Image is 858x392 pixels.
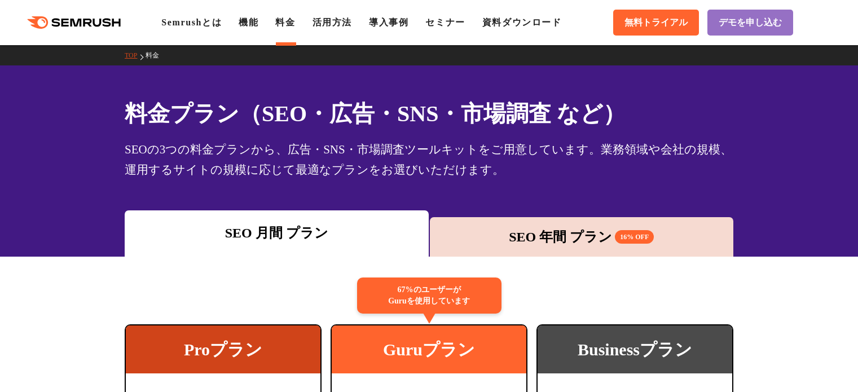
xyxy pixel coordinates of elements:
span: 無料トライアル [624,17,688,29]
a: 料金 [275,17,295,27]
a: 活用方法 [313,17,352,27]
a: 料金 [146,51,168,59]
div: Guruプラン [332,325,526,373]
div: SEO 月間 プラン [130,223,423,243]
a: 導入事例 [369,17,408,27]
div: Proプラン [126,325,320,373]
span: デモを申し込む [719,17,782,29]
a: 機能 [239,17,258,27]
a: TOP [125,51,146,59]
div: 67%のユーザーが Guruを使用しています [357,278,501,314]
a: 資料ダウンロード [482,17,562,27]
a: Semrushとは [161,17,222,27]
a: 無料トライアル [613,10,699,36]
a: デモを申し込む [707,10,793,36]
a: セミナー [425,17,465,27]
div: SEO 年間 プラン [435,227,728,247]
h1: 料金プラン（SEO・広告・SNS・市場調査 など） [125,97,733,130]
span: 16% OFF [615,230,654,244]
div: Businessプラン [538,325,732,373]
div: SEOの3つの料金プランから、広告・SNS・市場調査ツールキットをご用意しています。業務領域や会社の規模、運用するサイトの規模に応じて最適なプランをお選びいただけます。 [125,139,733,180]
